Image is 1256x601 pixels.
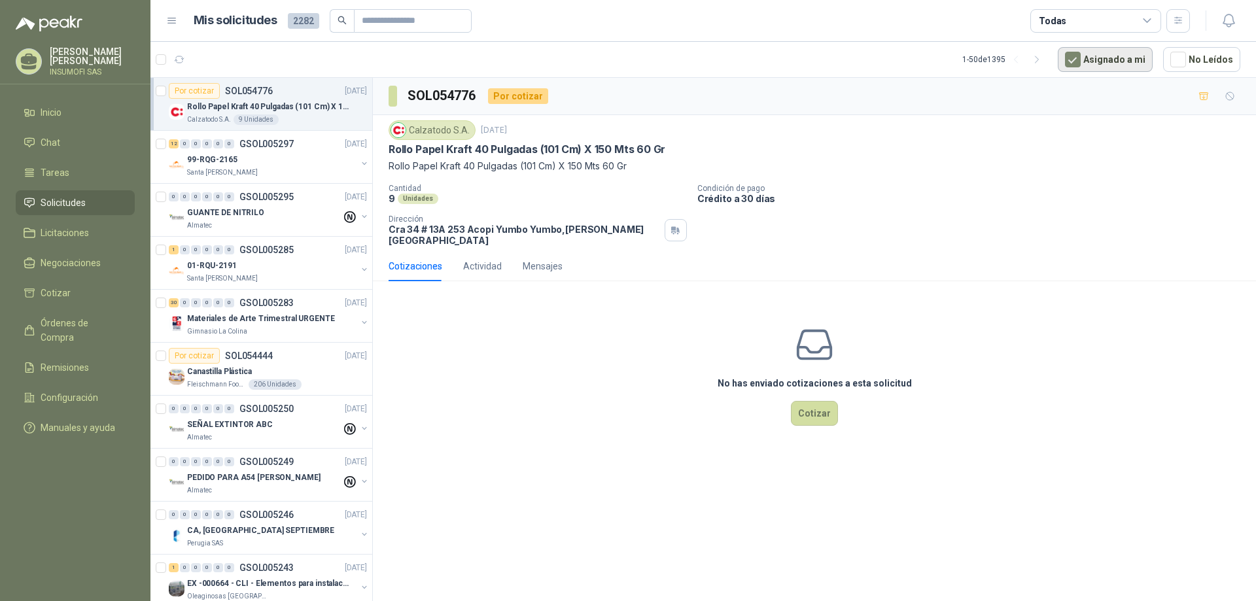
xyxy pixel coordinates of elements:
p: GSOL005246 [239,510,294,519]
span: Inicio [41,105,61,120]
p: Santa [PERSON_NAME] [187,273,258,284]
div: 0 [180,298,190,307]
span: Tareas [41,165,69,180]
div: 1 [169,245,179,254]
div: 0 [191,139,201,148]
div: 0 [213,510,223,519]
p: INSUMOFI SAS [50,68,135,76]
div: 0 [213,245,223,254]
div: 0 [180,510,190,519]
button: Cotizar [791,401,838,426]
a: Órdenes de Compra [16,311,135,350]
span: Licitaciones [41,226,89,240]
div: 1 [169,563,179,572]
div: Todas [1039,14,1066,28]
img: Company Logo [169,369,184,385]
a: Por cotizarSOL054444[DATE] Company LogoCanastilla PlásticaFleischmann Foods S.A.206 Unidades [150,343,372,396]
p: [DATE] [345,244,367,256]
a: Inicio [16,100,135,125]
div: 0 [191,192,201,201]
p: [DATE] [345,509,367,521]
div: 0 [213,404,223,413]
a: Chat [16,130,135,155]
a: 0 0 0 0 0 0 GSOL005295[DATE] Company LogoGUANTE DE NITRILOAlmatec [169,189,370,231]
img: Company Logo [169,104,184,120]
img: Company Logo [169,157,184,173]
p: Rollo Papel Kraft 40 Pulgadas (101 Cm) X 150 Mts 60 Gr [389,143,665,156]
p: Almatec [187,432,212,443]
p: Condición de pago [697,184,1251,193]
span: Solicitudes [41,196,86,210]
span: Cotizar [41,286,71,300]
p: Crédito a 30 días [697,193,1251,204]
p: [DATE] [481,124,507,137]
p: Perugia SAS [187,538,223,549]
div: 0 [202,510,212,519]
p: [DATE] [345,191,367,203]
p: SOL054444 [225,351,273,360]
p: GUANTE DE NITRILO [187,207,264,219]
img: Company Logo [169,528,184,543]
span: Remisiones [41,360,89,375]
div: Por cotizar [169,83,220,99]
a: Licitaciones [16,220,135,245]
p: SEÑAL EXTINTOR ABC [187,419,273,431]
div: Calzatodo S.A. [389,120,476,140]
div: 0 [169,192,179,201]
div: 0 [224,245,234,254]
p: Canastilla Plástica [187,366,252,378]
h1: Mis solicitudes [194,11,277,30]
div: 0 [202,139,212,148]
a: Negociaciones [16,250,135,275]
a: Cotizar [16,281,135,305]
div: 0 [224,404,234,413]
a: 0 0 0 0 0 0 GSOL005249[DATE] Company LogoPEDIDO PARA A54 [PERSON_NAME]Almatec [169,454,370,496]
div: 0 [224,192,234,201]
p: Santa [PERSON_NAME] [187,167,258,178]
div: Por cotizar [488,88,548,104]
div: 0 [180,192,190,201]
p: Rollo Papel Kraft 40 Pulgadas (101 Cm) X 150 Mts 60 Gr [389,159,1240,173]
img: Logo peakr [16,16,82,31]
a: 0 0 0 0 0 0 GSOL005250[DATE] Company LogoSEÑAL EXTINTOR ABCAlmatec [169,401,370,443]
div: 0 [169,457,179,466]
p: 9 [389,193,395,204]
p: [DATE] [345,138,367,150]
p: 01-RQU-2191 [187,260,237,272]
button: Asignado a mi [1058,47,1153,72]
p: PEDIDO PARA A54 [PERSON_NAME] [187,472,321,484]
p: GSOL005285 [239,245,294,254]
div: 0 [224,139,234,148]
img: Company Logo [169,263,184,279]
p: Cantidad [389,184,687,193]
p: Materiales de Arte Trimestral URGENTE [187,313,335,325]
p: GSOL005297 [239,139,294,148]
p: GSOL005295 [239,192,294,201]
div: 0 [191,298,201,307]
img: Company Logo [169,581,184,596]
div: 0 [224,510,234,519]
a: Por cotizarSOL054776[DATE] Company LogoRollo Papel Kraft 40 Pulgadas (101 Cm) X 150 Mts 60 GrCalz... [150,78,372,131]
div: 0 [180,139,190,148]
p: 99-RQG-2165 [187,154,237,166]
p: GSOL005250 [239,404,294,413]
div: 30 [169,298,179,307]
div: 0 [213,563,223,572]
p: Calzatodo S.A. [187,114,231,125]
a: 12 0 0 0 0 0 GSOL005297[DATE] Company Logo99-RQG-2165Santa [PERSON_NAME] [169,136,370,178]
div: Actividad [463,259,502,273]
div: Cotizaciones [389,259,442,273]
h3: No has enviado cotizaciones a esta solicitud [718,376,912,390]
div: 0 [224,298,234,307]
p: EX -000664 - CLI - Elementos para instalacion de c [187,577,350,590]
p: GSOL005283 [239,298,294,307]
span: search [338,16,347,25]
a: Tareas [16,160,135,185]
p: Cra 34 # 13A 253 Acopi Yumbo Yumbo , [PERSON_NAME][GEOGRAPHIC_DATA] [389,224,659,246]
a: Manuales y ayuda [16,415,135,440]
p: Fleischmann Foods S.A. [187,379,246,390]
div: 0 [213,457,223,466]
p: Almatec [187,485,212,496]
div: 0 [202,245,212,254]
p: Almatec [187,220,212,231]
